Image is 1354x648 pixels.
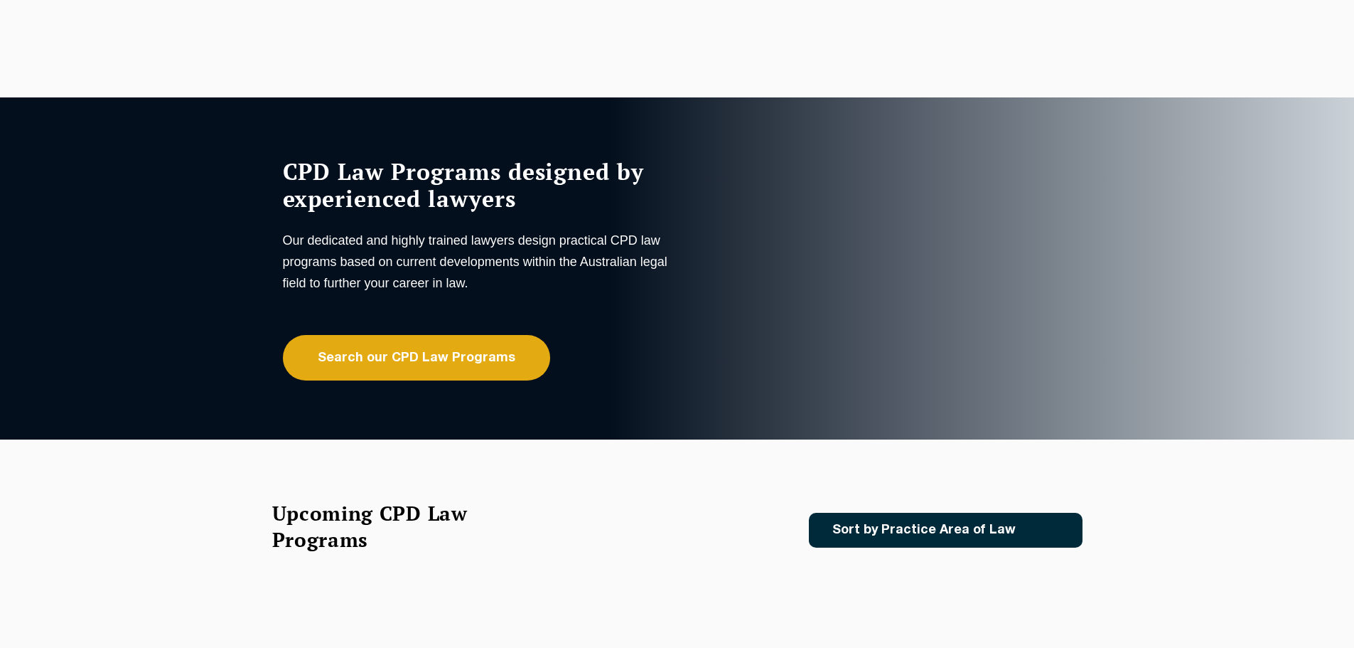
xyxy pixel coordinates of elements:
h1: CPD Law Programs designed by experienced lawyers [283,158,674,212]
a: Sort by Practice Area of Law [809,513,1082,548]
a: Search our CPD Law Programs [283,335,550,381]
img: Icon [1038,524,1055,536]
h2: Upcoming CPD Law Programs [272,500,503,553]
p: Our dedicated and highly trained lawyers design practical CPD law programs based on current devel... [283,230,674,294]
